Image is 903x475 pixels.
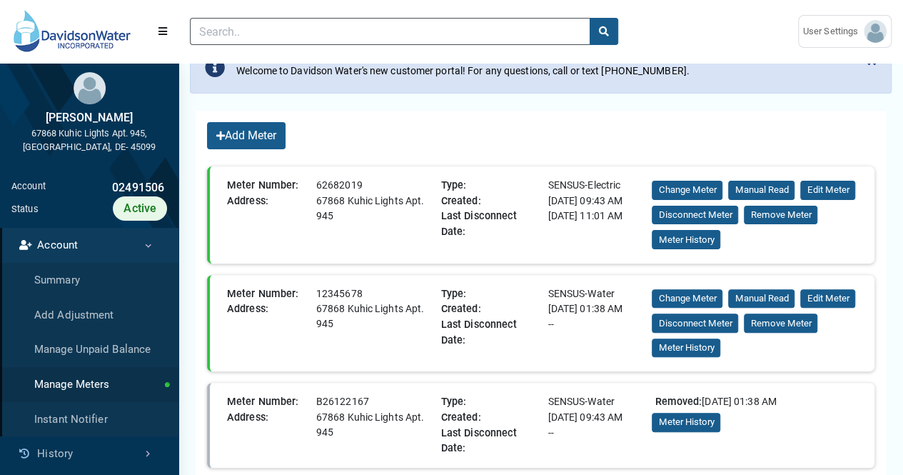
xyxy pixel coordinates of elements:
[542,426,649,456] div: --
[311,394,435,410] div: B26122167
[221,301,311,331] div: Address:
[46,179,167,196] div: 02491506
[652,206,738,225] button: Disconnect Meter
[590,18,618,45] button: search
[542,317,649,348] div: --
[728,181,794,200] button: Manual Read
[11,126,167,154] div: 67868 Kuhic Lights Apt. 945, [GEOGRAPHIC_DATA], DE- 45099
[800,181,855,200] button: Edit Meter
[221,178,311,194] div: Meter Number:
[744,314,817,333] button: Remove Meter
[435,301,543,317] div: Created:
[221,410,311,440] div: Address:
[800,289,855,309] button: Edit Meter
[542,178,649,194] div: SENSUS-Electric
[652,339,720,358] button: Meter History
[542,410,649,426] div: [DATE] 09:43 AM
[221,286,311,302] div: Meter Number:
[435,286,543,302] div: Type:
[542,286,649,302] div: SENSUS-Water
[190,18,590,45] input: Search
[652,289,722,309] button: Change Meter
[652,181,722,200] button: Change Meter
[11,179,46,196] div: Account
[311,178,435,194] div: 62682019
[11,9,136,54] img: DEMO Logo
[435,394,543,410] div: Type:
[435,410,543,426] div: Created:
[435,317,543,348] div: Last Disconnect Date:
[11,202,39,216] div: Status
[221,194,311,224] div: Address:
[435,194,543,209] div: Created:
[655,396,702,408] span: Removed:
[221,394,311,410] div: Meter Number:
[652,314,738,333] button: Disconnect Meter
[113,196,167,221] div: Active
[311,286,435,302] div: 12345678
[11,109,167,126] div: [PERSON_NAME]
[744,206,817,225] button: Remove Meter
[435,426,543,456] div: Last Disconnect Date:
[803,24,864,39] span: User Settings
[435,209,543,239] div: Last Disconnect Date:
[311,301,435,331] div: 67868 Kuhic Lights Apt. 945
[236,64,690,79] div: Welcome to Davidson Water's new customer portal! For any questions, call or text [PHONE_NUMBER].
[435,178,543,194] div: Type:
[147,19,178,44] button: Menu
[311,410,435,440] div: 67868 Kuhic Lights Apt. 945
[798,15,892,48] a: User Settings
[728,289,794,309] button: Manual Read
[649,394,863,410] div: [DATE] 01:38 AM
[311,194,435,224] div: 67868 Kuhic Lights Apt. 945
[542,209,649,239] div: [DATE] 11:01 AM
[542,301,649,317] div: [DATE] 01:38 AM
[207,122,286,149] button: Add Meter
[652,413,720,432] button: Meter History
[652,230,720,249] button: Meter History
[542,394,649,410] div: SENSUS-Water
[542,194,649,209] div: [DATE] 09:43 AM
